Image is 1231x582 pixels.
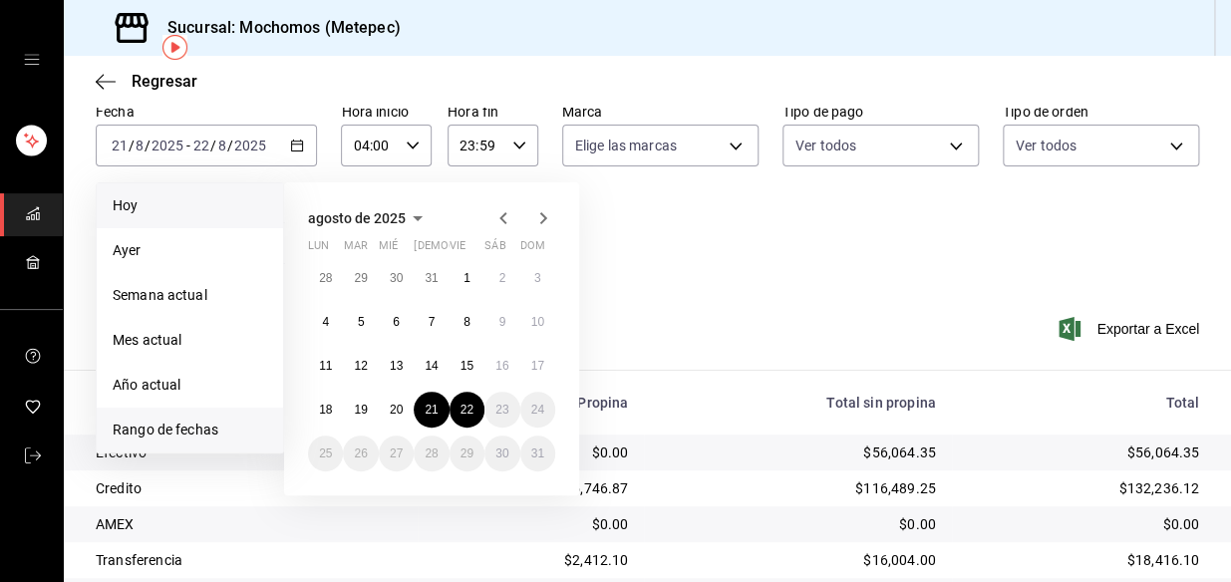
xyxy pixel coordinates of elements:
abbr: 25 de agosto de 2025 [319,446,332,460]
button: Regresar [96,72,197,91]
button: 8 de agosto de 2025 [450,304,484,340]
abbr: 7 de agosto de 2025 [429,315,436,329]
abbr: jueves [414,239,531,260]
abbr: 12 de agosto de 2025 [354,359,367,373]
button: 2 de agosto de 2025 [484,260,519,296]
input: ---- [233,138,267,153]
button: 1 de agosto de 2025 [450,260,484,296]
abbr: 19 de agosto de 2025 [354,403,367,417]
abbr: 1 de agosto de 2025 [463,271,470,285]
span: - [186,138,190,153]
button: 24 de agosto de 2025 [520,392,555,428]
button: 21 de agosto de 2025 [414,392,449,428]
abbr: 30 de agosto de 2025 [495,446,508,460]
span: / [227,138,233,153]
button: 31 de agosto de 2025 [520,436,555,471]
abbr: 23 de agosto de 2025 [495,403,508,417]
button: 28 de julio de 2025 [308,260,343,296]
abbr: 4 de agosto de 2025 [322,315,329,329]
label: Marca [562,105,759,119]
button: Exportar a Excel [1063,317,1199,341]
button: 9 de agosto de 2025 [484,304,519,340]
abbr: 29 de agosto de 2025 [461,446,473,460]
button: 19 de agosto de 2025 [343,392,378,428]
abbr: 5 de agosto de 2025 [358,315,365,329]
abbr: 16 de agosto de 2025 [495,359,508,373]
button: 23 de agosto de 2025 [484,392,519,428]
abbr: 20 de agosto de 2025 [390,403,403,417]
button: 10 de agosto de 2025 [520,304,555,340]
button: 29 de julio de 2025 [343,260,378,296]
h3: Sucursal: Mochomos (Metepec) [152,16,401,40]
abbr: 11 de agosto de 2025 [319,359,332,373]
input: -- [135,138,145,153]
div: $56,064.35 [660,442,935,462]
label: Tipo de orden [1003,105,1199,119]
span: Mes actual [113,330,267,351]
button: 28 de agosto de 2025 [414,436,449,471]
div: Total [968,395,1199,411]
span: Elige las marcas [575,136,677,155]
abbr: 15 de agosto de 2025 [461,359,473,373]
label: Fecha [96,105,317,119]
span: / [129,138,135,153]
button: 14 de agosto de 2025 [414,348,449,384]
button: 11 de agosto de 2025 [308,348,343,384]
label: Hora inicio [341,105,432,119]
abbr: 9 de agosto de 2025 [498,315,505,329]
button: 22 de agosto de 2025 [450,392,484,428]
input: ---- [151,138,184,153]
div: Transferencia [96,550,402,570]
span: Semana actual [113,285,267,306]
abbr: 27 de agosto de 2025 [390,446,403,460]
button: 18 de agosto de 2025 [308,392,343,428]
button: 26 de agosto de 2025 [343,436,378,471]
abbr: viernes [450,239,465,260]
abbr: 30 de julio de 2025 [390,271,403,285]
abbr: 29 de julio de 2025 [354,271,367,285]
div: Credito [96,478,402,498]
button: 25 de agosto de 2025 [308,436,343,471]
button: 6 de agosto de 2025 [379,304,414,340]
abbr: 31 de julio de 2025 [425,271,438,285]
abbr: martes [343,239,367,260]
button: 3 de agosto de 2025 [520,260,555,296]
abbr: 13 de agosto de 2025 [390,359,403,373]
span: / [210,138,216,153]
abbr: domingo [520,239,545,260]
button: 30 de julio de 2025 [379,260,414,296]
span: / [145,138,151,153]
span: Rango de fechas [113,420,267,440]
abbr: 22 de agosto de 2025 [461,403,473,417]
button: 12 de agosto de 2025 [343,348,378,384]
img: Tooltip marker [162,35,187,60]
span: Año actual [113,375,267,396]
abbr: 28 de agosto de 2025 [425,446,438,460]
button: 15 de agosto de 2025 [450,348,484,384]
abbr: 10 de agosto de 2025 [531,315,544,329]
label: Hora fin [448,105,538,119]
button: 27 de agosto de 2025 [379,436,414,471]
input: -- [111,138,129,153]
button: 7 de agosto de 2025 [414,304,449,340]
abbr: 18 de agosto de 2025 [319,403,332,417]
input: -- [217,138,227,153]
span: Ver todos [1016,136,1077,155]
span: Ayer [113,240,267,261]
abbr: lunes [308,239,329,260]
abbr: sábado [484,239,505,260]
div: $18,416.10 [968,550,1199,570]
button: 30 de agosto de 2025 [484,436,519,471]
button: 4 de agosto de 2025 [308,304,343,340]
button: agosto de 2025 [308,206,430,230]
button: 20 de agosto de 2025 [379,392,414,428]
div: $0.00 [968,514,1199,534]
div: $116,489.25 [660,478,935,498]
div: $132,236.12 [968,478,1199,498]
button: 29 de agosto de 2025 [450,436,484,471]
abbr: 14 de agosto de 2025 [425,359,438,373]
abbr: 8 de agosto de 2025 [463,315,470,329]
abbr: 28 de julio de 2025 [319,271,332,285]
button: 13 de agosto de 2025 [379,348,414,384]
